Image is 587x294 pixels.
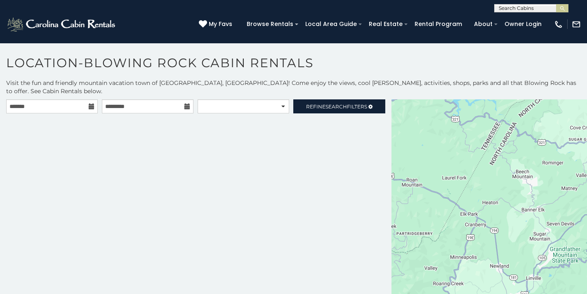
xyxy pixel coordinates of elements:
img: phone-regular-white.png [554,20,563,29]
a: Rental Program [410,18,466,31]
a: My Favs [199,20,234,29]
a: Real Estate [365,18,407,31]
span: My Favs [209,20,232,28]
span: Refine Filters [306,103,367,110]
a: Local Area Guide [301,18,361,31]
a: Browse Rentals [243,18,297,31]
img: mail-regular-white.png [572,20,581,29]
a: About [470,18,497,31]
span: Search [325,103,347,110]
a: Owner Login [500,18,546,31]
img: White-1-2.png [6,16,118,33]
a: RefineSearchFilters [293,99,385,113]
